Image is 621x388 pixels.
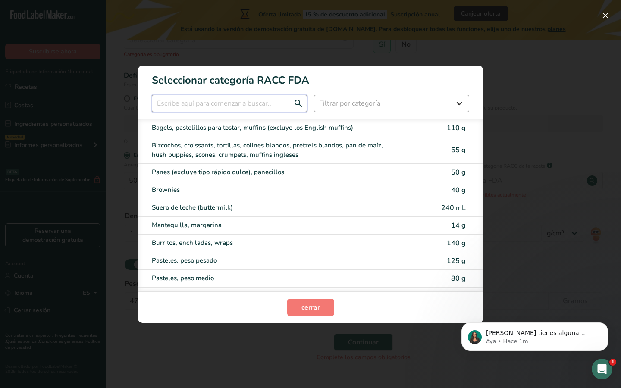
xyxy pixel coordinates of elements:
div: Pasteles, peso ligero (angel food, chiffon o bizcocho sin glaseado ni relleno) [152,291,397,301]
div: Pasteles, peso medio [152,273,397,283]
iframe: Intercom notifications mensaje [448,304,621,365]
span: 1 [609,359,616,366]
span: 50 g [451,168,466,177]
span: 110 g [447,123,466,133]
button: cerrar [287,299,334,316]
h1: Seleccionar categoría RACC FDA [138,66,483,88]
iframe: Intercom live chat [592,359,612,379]
span: 140 g [447,238,466,248]
div: Suero de leche (buttermilk) [152,203,397,213]
div: Burritos, enchiladas, wraps [152,238,397,248]
span: 80 g [451,274,466,283]
div: Bagels, pastelillos para tostar, muffins (excluye los English muffins) [152,123,397,133]
div: Mantequilla, margarina [152,220,397,230]
span: 55 g [451,145,466,155]
div: Pasteles, peso pesado [152,256,397,266]
div: Panes (excluye tipo rápido dulce), panecillos [152,167,397,177]
span: 240 mL [441,203,466,213]
span: 40 g [451,185,466,195]
input: Escribe aquí para comenzar a buscar.. [152,95,307,112]
span: 14 g [451,221,466,230]
span: cerrar [301,302,320,313]
div: Brownies [152,185,397,195]
span: 125 g [447,256,466,266]
div: Bizcochos, croissants, tortillas, colines blandos, pretzels blandos, pan de maíz, hush puppies, s... [152,141,397,160]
